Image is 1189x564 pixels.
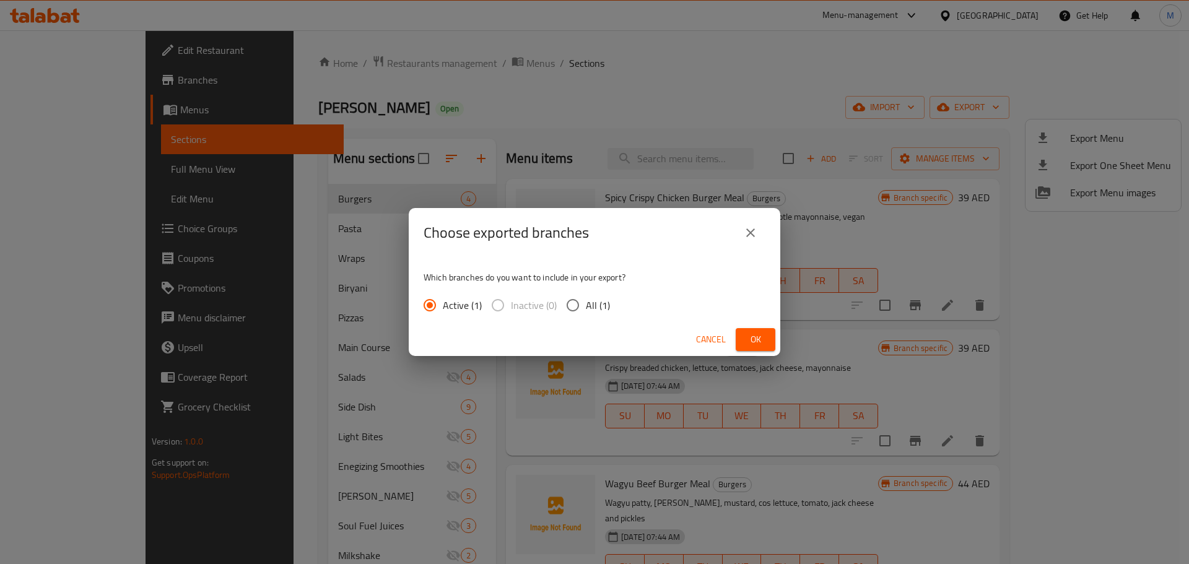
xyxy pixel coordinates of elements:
p: Which branches do you want to include in your export? [424,271,765,284]
span: Ok [746,332,765,347]
button: Ok [736,328,775,351]
span: Active (1) [443,298,482,313]
h2: Choose exported branches [424,223,589,243]
button: close [736,218,765,248]
span: All (1) [586,298,610,313]
button: Cancel [691,328,731,351]
span: Cancel [696,332,726,347]
span: Inactive (0) [511,298,557,313]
